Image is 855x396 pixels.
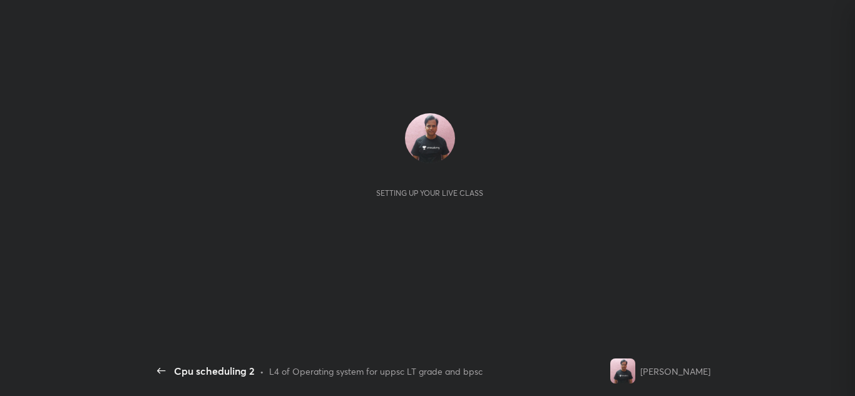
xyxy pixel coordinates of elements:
[269,365,483,378] div: L4 of Operating system for uppsc LT grade and bpsc
[376,188,483,198] div: Setting up your live class
[640,365,710,378] div: [PERSON_NAME]
[405,113,455,163] img: 5e7d78be74424a93b69e3b6a16e44824.jpg
[174,363,255,378] div: Cpu scheduling 2
[610,358,635,383] img: 5e7d78be74424a93b69e3b6a16e44824.jpg
[260,365,264,378] div: •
